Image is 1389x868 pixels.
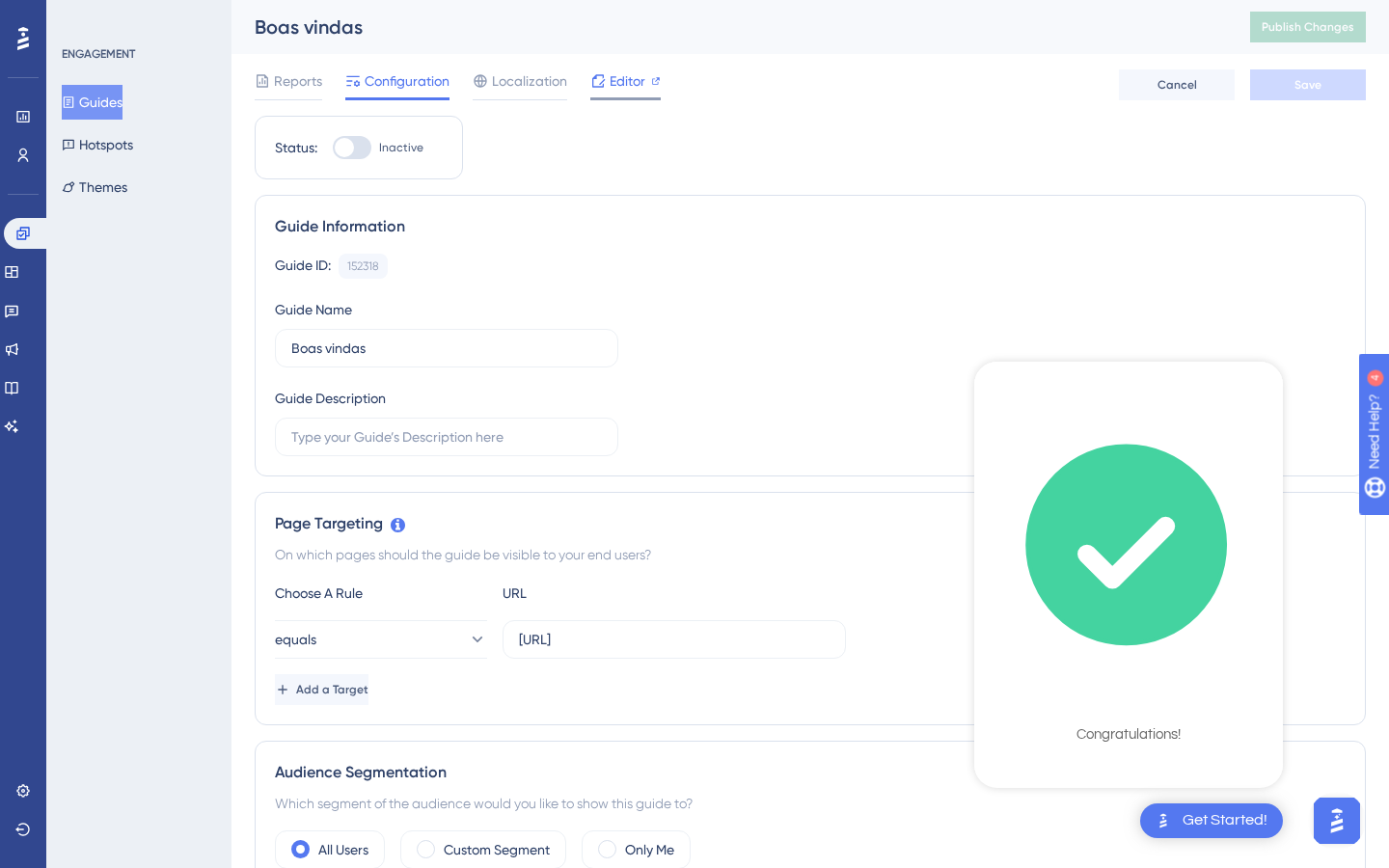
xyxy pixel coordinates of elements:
[1262,19,1354,35] span: Publish Changes
[379,140,423,155] span: Inactive
[62,170,127,204] button: Themes
[275,543,1346,566] div: On which pages should the guide be visible to your end users?
[519,629,830,650] input: yourwebsite.com/path
[503,582,715,605] div: URL
[974,362,1283,783] div: checklist loading
[1140,803,1283,838] div: Open Get Started! checklist
[62,127,133,162] button: Hotspots
[1152,809,1175,832] img: launcher-image-alternative-text
[1076,725,1181,745] div: Congratulations!
[275,792,1346,815] div: Which segment of the audience would you like to show this guide to?
[318,838,368,861] label: All Users
[365,69,449,93] span: Configuration
[134,10,140,25] div: 4
[62,85,123,120] button: Guides
[275,674,368,705] button: Add a Target
[291,426,602,448] input: Type your Guide’s Description here
[625,838,674,861] label: Only Me
[255,14,1202,41] div: Boas vindas
[275,298,352,321] div: Guide Name
[296,682,368,697] span: Add a Target
[444,838,550,861] label: Custom Segment
[274,69,322,93] span: Reports
[1294,77,1321,93] span: Save
[275,761,1346,784] div: Audience Segmentation
[275,254,331,279] div: Guide ID:
[275,582,487,605] div: Choose A Rule
[275,136,317,159] div: Status:
[275,512,1346,535] div: Page Targeting
[275,628,316,651] span: equals
[291,338,602,359] input: Type your Guide’s Name here
[1157,77,1197,93] span: Cancel
[1021,690,1237,717] div: Checklist Completed
[1183,810,1267,831] div: Get Started!
[62,46,135,62] div: ENGAGEMENT
[275,387,386,410] div: Guide Description
[1250,69,1366,100] button: Save
[45,5,121,28] span: Need Help?
[492,69,567,93] span: Localization
[1308,792,1366,850] iframe: UserGuiding AI Assistant Launcher
[610,69,645,93] span: Editor
[1250,12,1366,42] button: Publish Changes
[347,258,379,274] div: 152318
[275,215,1346,238] div: Guide Information
[1119,69,1235,100] button: Cancel
[275,620,487,659] button: equals
[974,362,1283,788] div: Checklist Container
